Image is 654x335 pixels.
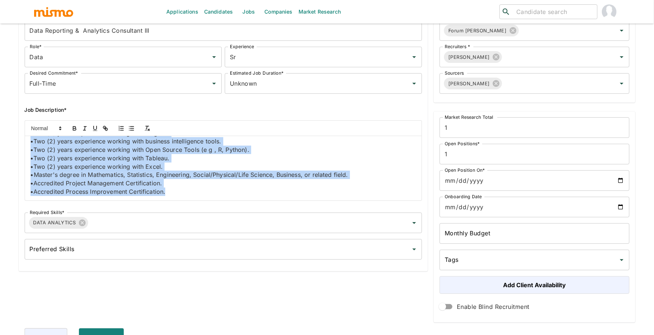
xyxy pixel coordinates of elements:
[30,179,416,188] p: •Accredited Project Management Certification.
[409,52,419,62] button: Open
[444,78,502,89] div: [PERSON_NAME]
[445,114,494,120] label: Market Research Total
[602,4,617,19] img: Daniela Zito
[617,25,627,36] button: Open
[29,218,80,227] span: DATA ANALYTICS
[445,43,470,50] label: Recruiters *
[30,137,416,146] p: •Two (2) years experience working with business intelligence tools.
[230,70,283,76] label: Estimated Job Duration*
[445,140,480,147] label: Open Positions*
[444,79,494,88] span: [PERSON_NAME]
[440,276,629,294] button: Add Client Availability
[25,106,422,114] h6: Job Description*
[30,171,416,179] p: •Master's degree in Mathematics, Statistics, Engineering, Social/Physical/Life Science, Business,...
[617,52,627,62] button: Open
[30,146,416,154] p: •Two (2) years experience working with Open Source Tools (e g , R, Python).
[617,255,627,265] button: Open
[29,217,88,229] div: DATA ANALYTICS
[209,52,219,62] button: Open
[209,78,219,89] button: Open
[409,218,419,228] button: Open
[445,167,485,173] label: Open Position On*
[444,25,518,36] div: Forum [PERSON_NAME]
[30,70,78,76] label: Desired Commitment*
[30,154,416,163] p: •Two (2) years experience working with Tableau.
[30,163,416,171] p: •Two (2) years experience working with Excel.
[30,43,41,50] label: Role*
[444,51,502,63] div: [PERSON_NAME]
[444,26,511,35] span: Forum [PERSON_NAME]
[30,188,416,196] p: •Accredited Process Improvement Certification.
[230,43,254,50] label: Experience
[457,302,530,312] span: Enable Blind Recruitment
[409,244,419,254] button: Open
[33,6,74,17] img: logo
[444,53,494,61] span: [PERSON_NAME]
[445,193,482,200] label: Onboarding Date
[513,7,594,17] input: Candidate search
[409,78,419,89] button: Open
[445,70,464,76] label: Sourcers
[617,78,627,89] button: Open
[30,209,65,215] label: Required Skills*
